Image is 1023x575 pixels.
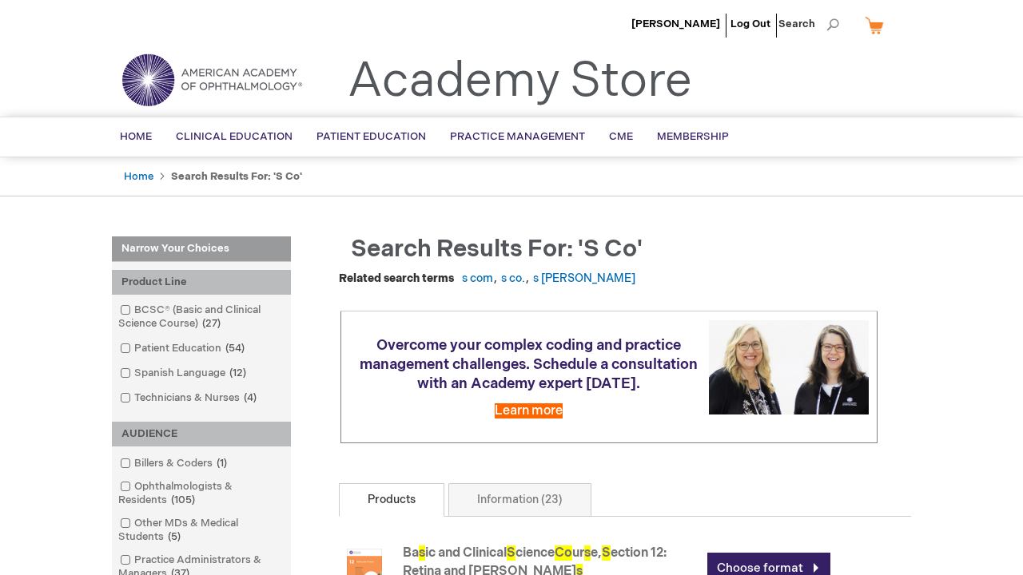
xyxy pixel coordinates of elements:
[198,317,225,330] span: 27
[225,367,250,379] span: 12
[240,391,261,404] span: 4
[112,422,291,446] div: AUDIENCE
[657,130,729,143] span: Membership
[164,530,185,543] span: 5
[730,18,770,30] a: Log Out
[339,271,454,287] dt: Related search terms
[339,483,444,517] a: Products
[507,545,515,561] span: S
[116,366,253,381] a: Spanish Language12
[584,545,591,561] span: s
[221,342,249,355] span: 54
[176,130,293,143] span: Clinical Education
[116,303,287,331] a: BCSC® (Basic and Clinical Science Course)27
[501,272,525,285] a: s co.
[448,483,591,517] a: Information (23)
[495,403,563,418] a: Learn more
[167,494,199,506] span: 105
[462,272,493,285] a: s com
[360,337,698,392] span: Overcome your complex coding and practice management challenges. Schedule a consultation with an ...
[348,53,692,110] a: Academy Store
[116,516,287,545] a: Other MDs & Medical Students5
[709,320,869,414] img: Schedule a consultation with an Academy expert today
[171,170,302,183] strong: Search results for: 's co'
[602,545,611,561] span: S
[112,270,291,295] div: Product Line
[116,479,287,508] a: Ophthalmologists & Residents105
[213,457,231,470] span: 1
[116,391,263,406] a: Technicians & Nurses4
[450,130,585,143] span: Practice Management
[631,18,720,30] a: [PERSON_NAME]
[316,130,426,143] span: Patient Education
[351,235,643,264] span: Search results for: 's co'
[555,545,572,561] span: Co
[124,170,153,183] a: Home
[609,130,633,143] span: CME
[120,130,152,143] span: Home
[116,341,251,356] a: Patient Education54
[419,545,425,561] span: s
[533,272,635,285] a: s [PERSON_NAME]
[778,8,839,40] span: Search
[116,456,233,471] a: Billers & Coders1
[112,236,291,262] strong: Narrow Your Choices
